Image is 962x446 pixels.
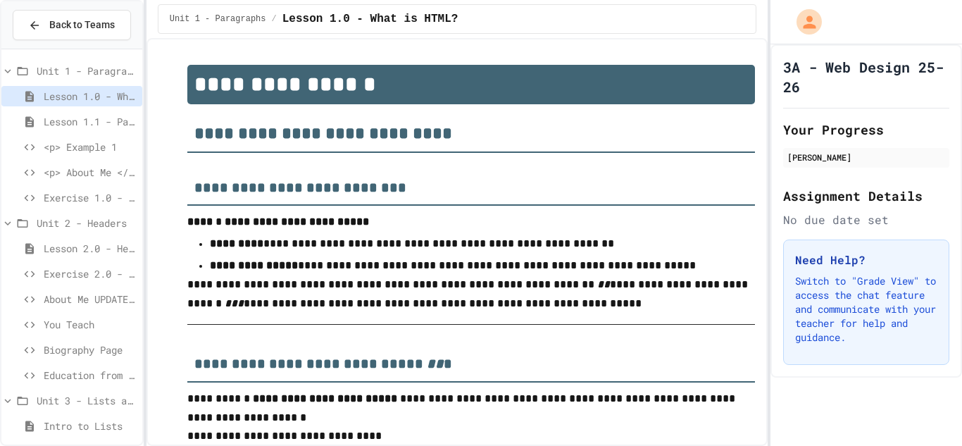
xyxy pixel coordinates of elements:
[282,11,458,27] span: Lesson 1.0 - What is HTML?
[44,140,137,154] span: <p> Example 1
[37,63,137,78] span: Unit 1 - Paragraphs
[13,10,131,40] button: Back to Teams
[795,252,937,268] h3: Need Help?
[44,317,137,332] span: You Teach
[795,274,937,345] p: Switch to "Grade View" to access the chat feature and communicate with your teacher for help and ...
[44,165,137,180] span: <p> About Me </p>
[44,419,137,433] span: Intro to Lists
[37,393,137,408] span: Unit 3 - Lists and Links
[783,186,949,206] h2: Assignment Details
[783,211,949,228] div: No due date set
[44,342,137,357] span: Biography Page
[783,120,949,140] h2: Your Progress
[44,114,137,129] span: Lesson 1.1 - Paragraphs
[170,13,266,25] span: Unit 1 - Paragraphs
[782,6,825,38] div: My Account
[44,241,137,256] span: Lesson 2.0 - Headers
[44,89,137,104] span: Lesson 1.0 - What is HTML?
[44,190,137,205] span: Exercise 1.0 - Two Truths and a Lie
[783,57,949,97] h1: 3A - Web Design 25-26
[44,292,137,306] span: About Me UPDATE with Headers
[37,216,137,230] span: Unit 2 - Headers
[44,266,137,281] span: Exercise 2.0 - Header Practice
[44,368,137,383] span: Education from Scratch
[49,18,115,32] span: Back to Teams
[787,151,945,163] div: [PERSON_NAME]
[272,13,277,25] span: /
